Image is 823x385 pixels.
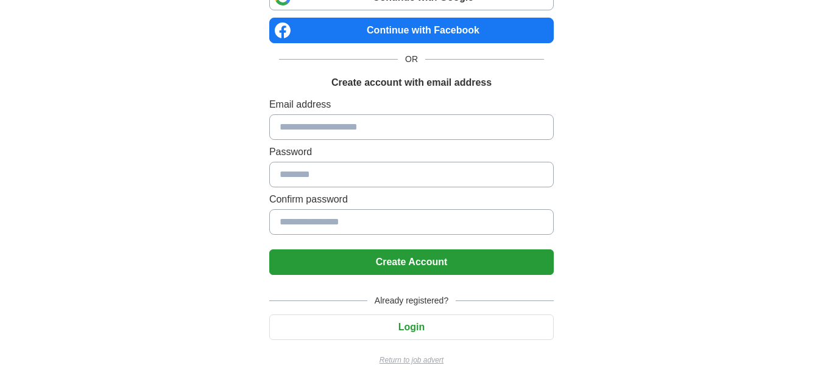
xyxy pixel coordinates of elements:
button: Create Account [269,249,554,275]
a: Continue with Facebook [269,18,554,43]
a: Return to job advert [269,355,554,366]
label: Confirm password [269,192,554,207]
button: Login [269,314,554,340]
span: OR [398,53,425,66]
a: Login [269,322,554,332]
span: Already registered? [367,294,456,307]
label: Email address [269,97,554,112]
h1: Create account with email address [331,75,492,90]
label: Password [269,145,554,159]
